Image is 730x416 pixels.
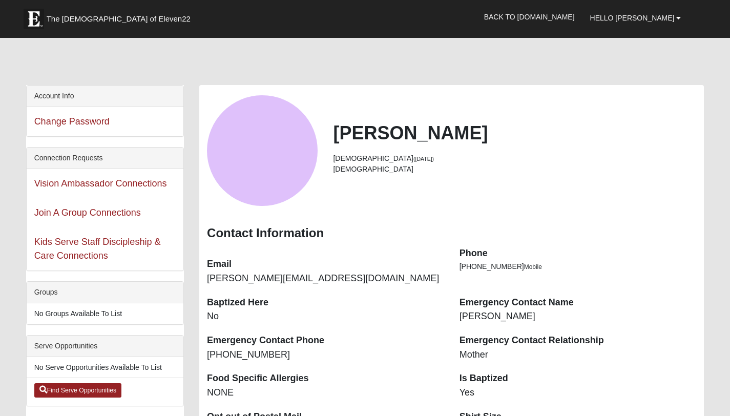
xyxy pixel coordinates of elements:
span: Hello [PERSON_NAME] [590,14,675,22]
small: ([DATE]) [413,156,434,162]
a: Change Password [34,116,110,127]
span: Mobile [524,263,542,271]
a: Join A Group Connections [34,207,141,218]
dt: Phone [460,247,697,260]
a: Find Serve Opportunities [34,383,122,398]
dt: Email [207,258,444,271]
dd: Mother [460,348,697,362]
div: Serve Opportunities [27,336,183,357]
h3: Contact Information [207,226,696,241]
dd: [PERSON_NAME] [460,310,697,323]
li: No Serve Opportunities Available To List [27,357,183,378]
div: Groups [27,282,183,303]
dd: No [207,310,444,323]
a: Kids Serve Staff Discipleship & Care Connections [34,237,161,261]
dd: Yes [460,386,697,400]
a: Hello [PERSON_NAME] [582,5,689,31]
dt: Baptized Here [207,296,444,309]
dt: Emergency Contact Name [460,296,697,309]
div: Connection Requests [27,148,183,169]
dd: [PHONE_NUMBER] [207,348,444,362]
a: Back to [DOMAIN_NAME] [476,4,582,30]
dd: NONE [207,386,444,400]
div: Account Info [27,86,183,107]
h2: [PERSON_NAME] [333,122,696,144]
dt: Emergency Contact Relationship [460,334,697,347]
li: [DEMOGRAPHIC_DATA] [333,164,696,175]
dt: Is Baptized [460,372,697,385]
li: [PHONE_NUMBER] [460,261,697,272]
li: [DEMOGRAPHIC_DATA] [333,153,696,164]
img: Eleven22 logo [24,9,44,29]
dt: Food Specific Allergies [207,372,444,385]
li: No Groups Available To List [27,303,183,324]
dd: [PERSON_NAME][EMAIL_ADDRESS][DOMAIN_NAME] [207,272,444,285]
a: The [DEMOGRAPHIC_DATA] of Eleven22 [18,4,223,29]
dt: Emergency Contact Phone [207,334,444,347]
a: View Fullsize Photo [207,95,318,206]
a: Vision Ambassador Connections [34,178,167,189]
span: The [DEMOGRAPHIC_DATA] of Eleven22 [47,14,191,24]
